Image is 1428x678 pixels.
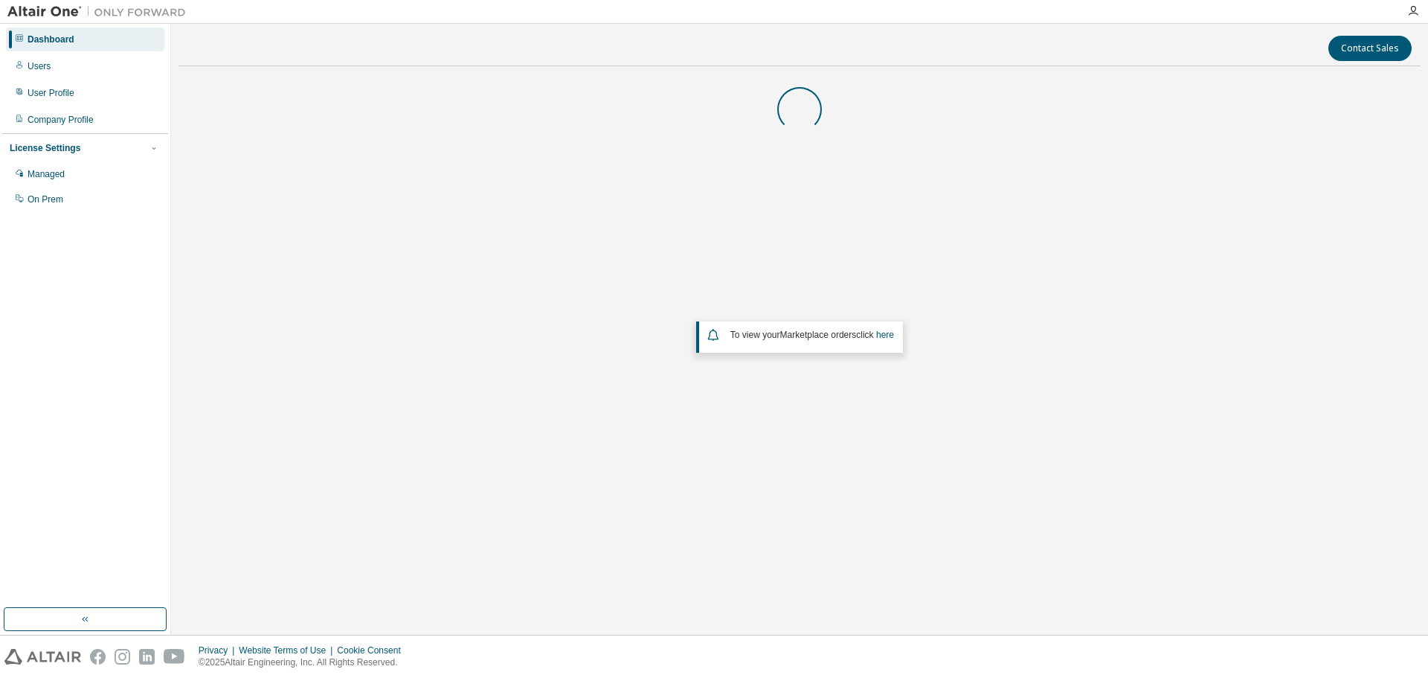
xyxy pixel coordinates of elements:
[164,649,185,665] img: youtube.svg
[139,649,155,665] img: linkedin.svg
[28,168,65,180] div: Managed
[28,33,74,45] div: Dashboard
[10,142,80,154] div: License Settings
[199,656,410,669] p: © 2025 Altair Engineering, Inc. All Rights Reserved.
[876,330,894,340] a: here
[28,194,63,205] div: On Prem
[4,649,81,665] img: altair_logo.svg
[7,4,193,19] img: Altair One
[28,114,94,126] div: Company Profile
[199,645,239,656] div: Privacy
[28,87,74,99] div: User Profile
[28,60,51,72] div: Users
[730,330,894,340] span: To view your click
[780,330,857,340] em: Marketplace orders
[115,649,130,665] img: instagram.svg
[1328,36,1412,61] button: Contact Sales
[337,645,409,656] div: Cookie Consent
[90,649,106,665] img: facebook.svg
[239,645,337,656] div: Website Terms of Use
